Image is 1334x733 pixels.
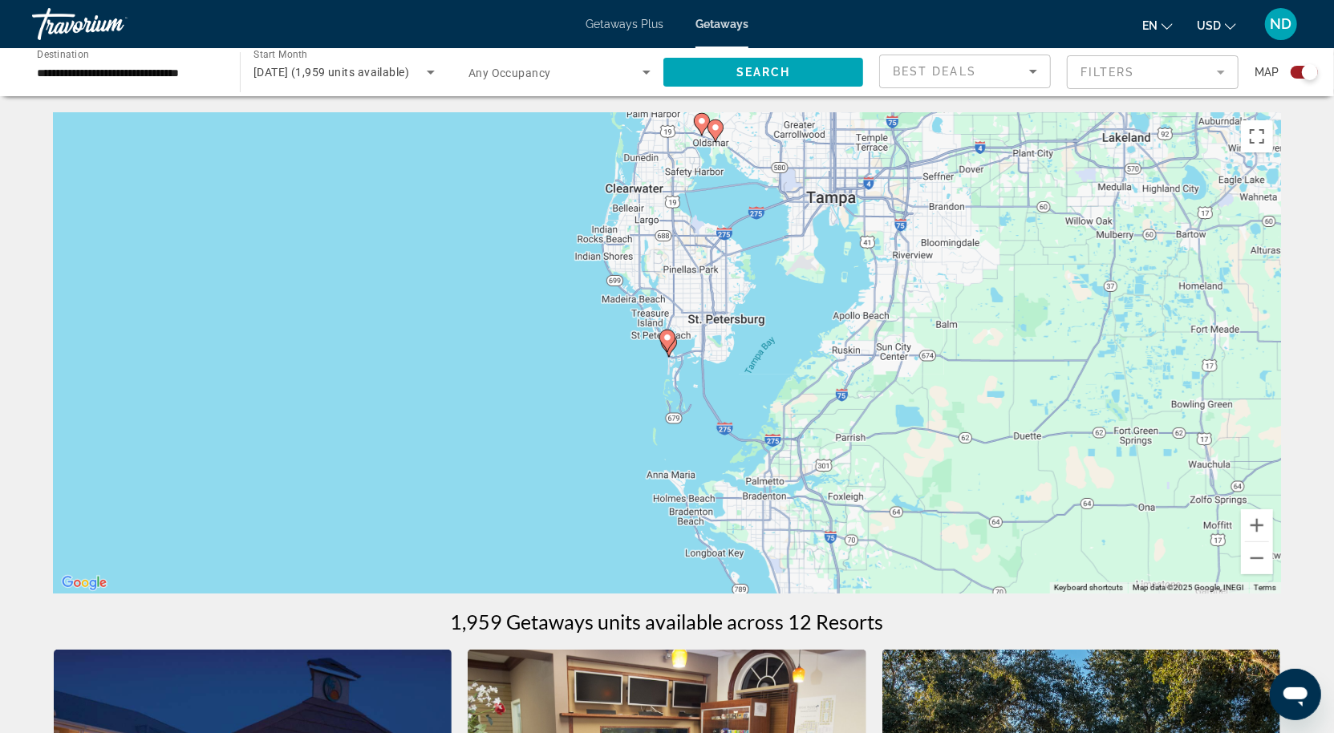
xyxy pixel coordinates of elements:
[253,50,307,61] span: Start Month
[1197,14,1236,37] button: Change currency
[663,58,863,87] button: Search
[893,65,976,78] span: Best Deals
[1241,120,1273,152] button: Toggle fullscreen view
[1142,14,1173,37] button: Change language
[1260,7,1302,41] button: User Menu
[1270,669,1321,720] iframe: Button to launch messaging window
[1067,55,1239,90] button: Filter
[1133,583,1244,592] span: Map data ©2025 Google, INEGI
[1054,582,1123,593] button: Keyboard shortcuts
[37,49,89,60] span: Destination
[1197,19,1221,32] span: USD
[32,3,193,45] a: Travorium
[1271,16,1292,32] span: ND
[893,62,1037,81] mat-select: Sort by
[58,573,111,593] a: Open this area in Google Maps (opens a new window)
[468,67,551,79] span: Any Occupancy
[58,573,111,593] img: Google
[586,18,663,30] a: Getaways Plus
[451,609,884,634] h1: 1,959 Getaways units available across 12 Resorts
[1255,61,1279,83] span: Map
[1142,19,1158,32] span: en
[695,18,748,30] a: Getaways
[1241,542,1273,574] button: Zoom out
[736,66,791,79] span: Search
[1241,509,1273,541] button: Zoom in
[253,66,409,79] span: [DATE] (1,959 units available)
[1254,583,1276,592] a: Terms (opens in new tab)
